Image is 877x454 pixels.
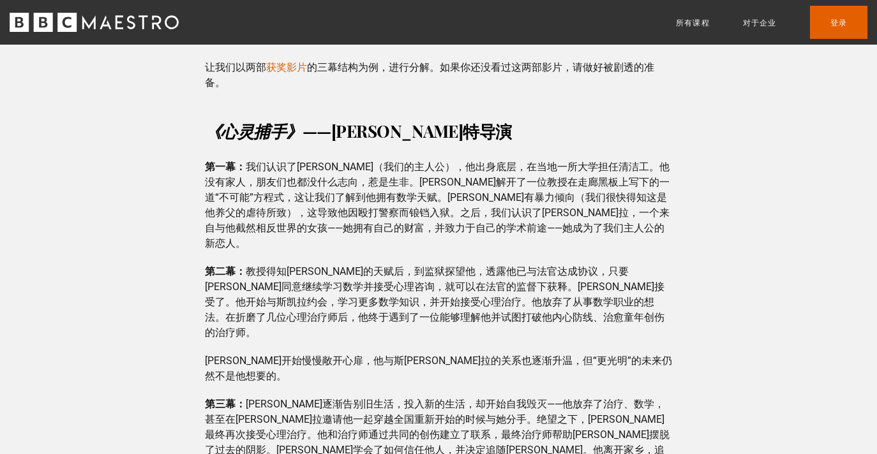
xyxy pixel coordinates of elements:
[205,355,672,382] font: [PERSON_NAME]开始慢慢敞开心扉，他与斯[PERSON_NAME]拉的关系也逐渐升温，但“更光明”的未来仍然不是他想要的。
[830,18,847,27] font: 登录
[743,18,777,27] font: 对于企业
[743,17,777,29] a: 对于企业
[205,265,246,277] font: 第二幕：
[810,6,867,38] a: 登录
[676,17,710,29] a: 所有课程
[205,265,664,339] font: 教授得知[PERSON_NAME]的天赋后，到监狱探望他，透露他已与法官达成协议，只要[PERSON_NAME]同意继续学习数学并接受心理咨询，就可以在法官的监督下获释。[PERSON_NAME...
[205,161,670,249] font: 我们认识了[PERSON_NAME]（我们的主人公），他出身底层，在当地一所大学担任清洁工。他没有家人，朋友们也都没什么志向，惹是生非。[PERSON_NAME]解开了一位教授在走廊黑板上写下的...
[205,120,303,142] font: 《心灵捕手》
[676,6,867,38] nav: 基本的
[205,398,246,410] font: 第三幕：
[205,161,246,173] font: 第一幕：
[10,13,179,32] svg: BBC大师
[303,120,512,142] font: ——[PERSON_NAME]特导演
[266,61,307,73] a: 获奖影片
[205,61,266,73] font: 让我们以两部
[676,18,710,27] font: 所有课程
[205,61,654,89] font: 的三幕结构为例，进行分解。如果你还没看过这两部影片，请做好被剧透的准备。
